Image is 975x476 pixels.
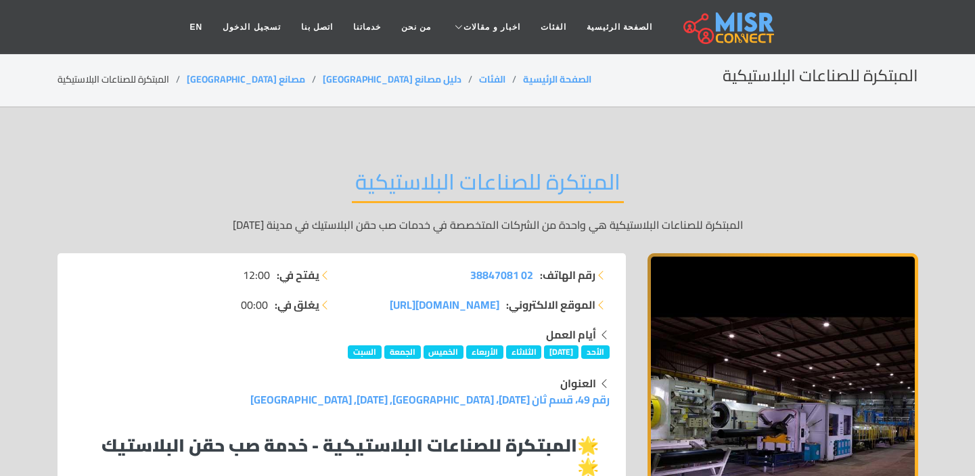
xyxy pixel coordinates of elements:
a: اتصل بنا [291,14,343,40]
a: خدماتنا [343,14,391,40]
a: EN [180,14,213,40]
h2: المبتكرة للصناعات البلاستيكية [723,66,918,86]
strong: العنوان [560,373,596,393]
span: الخميس [424,345,464,359]
a: الفئات [479,70,505,88]
span: 12:00 [243,267,270,283]
strong: يفتح في: [277,267,319,283]
p: المبتكرة للصناعات البلاستيكية هي واحدة من الشركات المتخصصة في خدمات صب حقن البلاستيك في مدينة [DATE] [58,217,918,233]
a: الفئات [530,14,576,40]
a: [DOMAIN_NAME][URL] [390,297,499,313]
span: [DATE] [544,345,579,359]
strong: رقم الهاتف: [540,267,595,283]
span: الجمعة [384,345,421,359]
a: الصفحة الرئيسية [523,70,591,88]
strong: الموقع الالكتروني: [506,297,595,313]
a: مصانع [GEOGRAPHIC_DATA] [187,70,305,88]
span: اخبار و مقالات [463,21,520,33]
a: الصفحة الرئيسية [576,14,662,40]
a: اخبار و مقالات [441,14,530,40]
li: المبتكرة للصناعات البلاستيكية [58,72,187,87]
strong: المبتكرة للصناعات البلاستيكية - خدمة صب حقن البلاستيك [101,429,577,462]
span: الأربعاء [466,345,503,359]
strong: أيام العمل [546,324,596,345]
img: main.misr_connect [683,10,774,44]
a: تسجيل الدخول [212,14,290,40]
strong: يغلق في: [275,297,319,313]
span: [DOMAIN_NAME][URL] [390,295,499,315]
a: رقم 49، قسم ثان [DATE]، [GEOGRAPHIC_DATA], [DATE], [GEOGRAPHIC_DATA] [250,389,610,410]
span: السبت [348,345,382,359]
a: 02 38847081 [470,267,533,283]
span: 00:00 [241,297,268,313]
h2: المبتكرة للصناعات البلاستيكية [352,169,624,203]
span: 02 38847081 [470,265,533,285]
a: دليل مصانع [GEOGRAPHIC_DATA] [323,70,461,88]
span: الثلاثاء [506,345,542,359]
span: الأحد [581,345,610,359]
a: من نحن [391,14,441,40]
